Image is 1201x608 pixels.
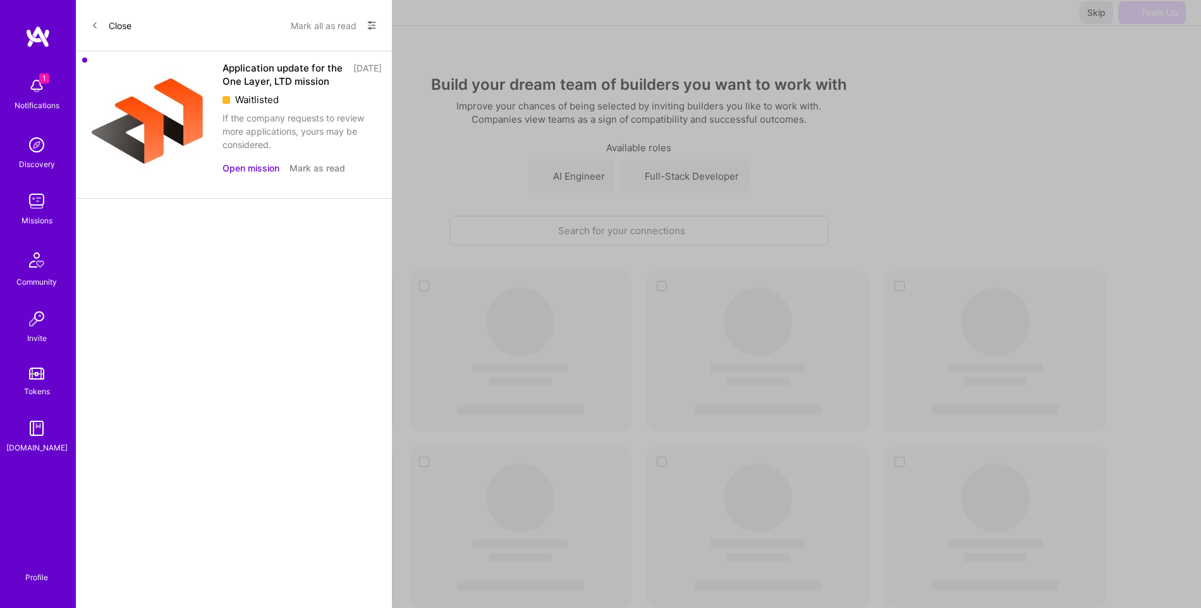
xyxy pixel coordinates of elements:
img: guide book [24,416,49,441]
div: Invite [27,332,47,345]
div: Profile [25,571,48,583]
div: Tokens [24,385,50,398]
img: logo [25,25,51,48]
div: Application update for the One Layer, LTD mission [223,61,346,88]
img: Invite [24,306,49,332]
img: tokens [29,368,44,380]
img: Community [21,245,52,275]
div: [DATE] [353,61,382,88]
div: Community [16,275,57,288]
button: Open mission [223,161,279,175]
button: Close [91,15,131,35]
div: Discovery [19,158,55,171]
span: 1 [39,73,49,84]
img: discovery [24,132,49,158]
img: teamwork [24,189,49,214]
div: Waitlisted [223,93,382,106]
div: Notifications [15,99,59,112]
div: Missions [21,214,52,227]
img: bell [24,73,49,99]
img: Company Logo [86,61,212,188]
button: Mark as read [290,161,345,175]
button: Mark all as read [291,15,357,35]
a: Profile [21,557,52,583]
div: If the company requests to review more applications, yours may be considered. [223,111,382,151]
div: [DOMAIN_NAME] [6,441,68,454]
